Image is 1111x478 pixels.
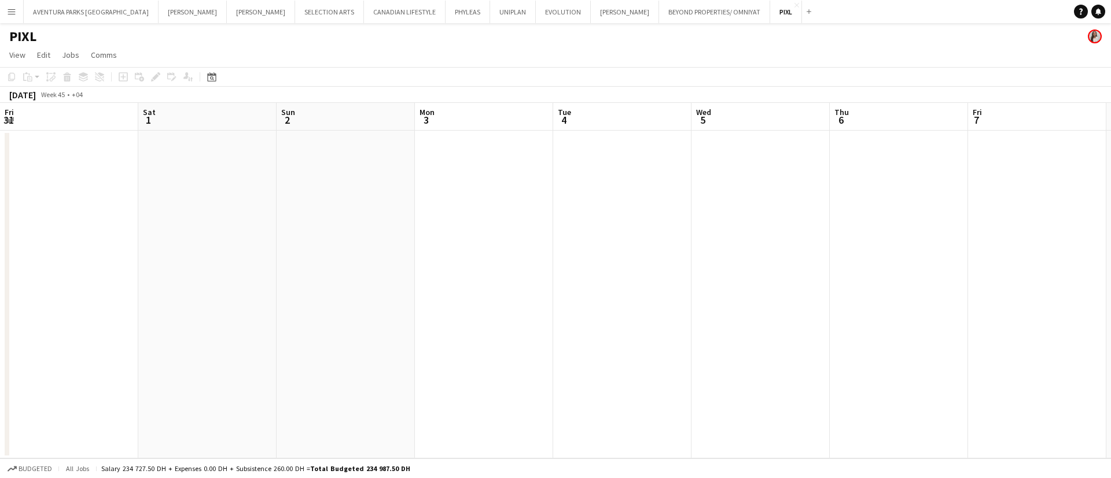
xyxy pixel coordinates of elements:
[833,113,849,127] span: 6
[659,1,770,23] button: BEYOND PROPERTIES/ OMNIYAT
[38,90,67,99] span: Week 45
[1088,29,1102,43] app-user-avatar: Ines de Puybaudet
[973,107,982,117] span: Fri
[770,1,802,23] button: PIXL
[86,47,122,62] a: Comms
[971,113,982,127] span: 7
[62,50,79,60] span: Jobs
[32,47,55,62] a: Edit
[6,462,54,475] button: Budgeted
[141,113,156,127] span: 1
[696,107,711,117] span: Wed
[5,47,30,62] a: View
[9,28,36,45] h1: PIXL
[159,1,227,23] button: [PERSON_NAME]
[3,113,14,127] span: 31
[310,464,410,473] span: Total Budgeted 234 987.50 DH
[101,464,410,473] div: Salary 234 727.50 DH + Expenses 0.00 DH + Subsistence 260.00 DH =
[834,107,849,117] span: Thu
[446,1,490,23] button: PHYLEAS
[295,1,364,23] button: SELECTION ARTS
[19,465,52,473] span: Budgeted
[281,107,295,117] span: Sun
[694,113,711,127] span: 5
[558,107,571,117] span: Tue
[364,1,446,23] button: CANADIAN LIFESTYLE
[91,50,117,60] span: Comms
[490,1,536,23] button: UNIPLAN
[420,107,435,117] span: Mon
[57,47,84,62] a: Jobs
[536,1,591,23] button: EVOLUTION
[64,464,91,473] span: All jobs
[227,1,295,23] button: [PERSON_NAME]
[37,50,50,60] span: Edit
[143,107,156,117] span: Sat
[279,113,295,127] span: 2
[556,113,571,127] span: 4
[591,1,659,23] button: [PERSON_NAME]
[9,89,36,101] div: [DATE]
[418,113,435,127] span: 3
[5,107,14,117] span: Fri
[72,90,83,99] div: +04
[9,50,25,60] span: View
[24,1,159,23] button: AVENTURA PARKS [GEOGRAPHIC_DATA]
